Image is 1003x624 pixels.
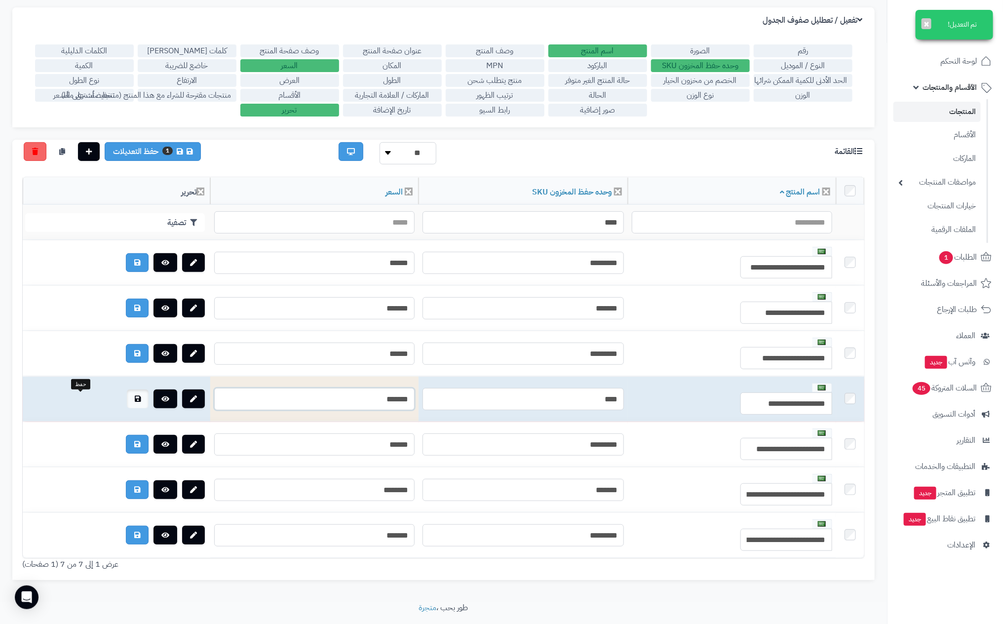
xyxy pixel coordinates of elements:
a: طلبات الإرجاع [893,298,997,321]
label: نوع الوزن [651,89,750,102]
a: التقارير [893,429,997,452]
a: الأقسام [893,124,981,146]
div: Open Intercom Messenger [15,585,39,609]
label: حالة المنتج الغير متوفر [548,74,647,87]
a: السلات المتروكة45 [893,376,997,400]
label: MPN [446,59,544,72]
a: الماركات [893,148,981,169]
a: وحده حفظ المخزون SKU [532,186,612,198]
img: العربية [818,385,826,390]
label: الخصم من مخزون الخيار [651,74,750,87]
button: تصفية [25,213,205,232]
img: العربية [818,430,826,436]
span: الأقسام والمنتجات [923,80,977,94]
label: رقم [754,44,852,57]
span: المراجعات والأسئلة [921,276,977,290]
h3: تفعيل / تعطليل صفوف الجدول [763,16,865,25]
img: العربية [818,249,826,254]
span: تطبيق نقاط البيع [903,512,975,526]
a: تطبيق نقاط البيعجديد [893,507,997,531]
label: تخفيضات على السعر [35,89,134,102]
span: وآتس آب [924,355,975,369]
span: جديد [914,487,936,500]
a: المراجعات والأسئلة [893,272,997,295]
a: العملاء [893,324,997,348]
img: العربية [818,294,826,300]
a: مواصفات المنتجات [893,172,981,193]
label: اسم المنتج [548,44,647,57]
label: عنوان صفحة المنتج [343,44,442,57]
label: الماركات / العلامة التجارية [343,89,442,102]
label: الكلمات الدليلية [35,44,134,57]
a: الملفات الرقمية [893,219,981,240]
a: الطلبات1 [893,245,997,269]
label: وحده حفظ المخزون SKU [651,59,750,72]
div: عرض 1 إلى 7 من 7 (1 صفحات) [15,559,444,570]
label: صور إضافية [548,104,647,117]
label: الوزن [754,89,852,102]
label: تاريخ الإضافة [343,104,442,117]
label: النوع / الموديل [754,59,852,72]
label: الحد الأدنى للكمية الممكن شرائها [754,74,852,87]
label: الصورة [651,44,750,57]
span: جديد [925,356,947,369]
a: أدوات التسويق [893,402,997,426]
label: الارتفاع [138,74,236,87]
span: 1 [162,147,173,155]
a: لوحة التحكم [893,49,997,73]
span: الطلبات [938,250,977,264]
span: تطبيق المتجر [913,486,975,500]
span: طلبات الإرجاع [937,303,977,316]
label: الحالة [548,89,647,102]
label: وصف المنتج [446,44,544,57]
span: الإعدادات [947,538,975,552]
label: ترتيب الظهور [446,89,544,102]
label: السعر [240,59,339,72]
label: وصف صفحة المنتج [240,44,339,57]
button: × [922,18,931,29]
h3: القائمة [835,147,865,156]
a: حفظ التعديلات [105,142,201,161]
div: تم التعديل! [916,10,993,39]
a: السعر [386,186,403,198]
span: العملاء [956,329,975,343]
span: السلات المتروكة [912,381,977,395]
div: حفظ [71,379,90,390]
span: أدوات التسويق [932,407,975,421]
th: تحرير [23,178,210,205]
img: العربية [818,340,826,345]
label: منتج يتطلب شحن [446,74,544,87]
a: تطبيق المتجرجديد [893,481,997,505]
span: 45 [913,382,931,394]
label: نوع الطول [35,74,134,87]
img: العربية [818,476,826,481]
span: لوحة التحكم [940,54,977,68]
label: الباركود [548,59,647,72]
a: التطبيقات والخدمات [893,455,997,478]
span: التطبيقات والخدمات [915,460,975,473]
a: الإعدادات [893,533,997,557]
a: اسم المنتج [780,186,820,198]
label: الكمية [35,59,134,72]
a: متجرة [419,602,437,614]
a: المنتجات [893,102,981,122]
label: تحرير [240,104,339,117]
span: جديد [904,513,926,526]
span: التقارير [957,433,975,447]
label: الأقسام [240,89,339,102]
label: رابط السيو [446,104,544,117]
a: خيارات المنتجات [893,195,981,217]
label: خاضع للضريبة [138,59,236,72]
span: 1 [939,251,953,264]
img: العربية [818,521,826,527]
label: كلمات [PERSON_NAME] [138,44,236,57]
label: منتجات مقترحة للشراء مع هذا المنتج (منتجات تُشترى معًا) [138,89,236,102]
label: المكان [343,59,442,72]
label: الطول [343,74,442,87]
label: العرض [240,74,339,87]
a: وآتس آبجديد [893,350,997,374]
